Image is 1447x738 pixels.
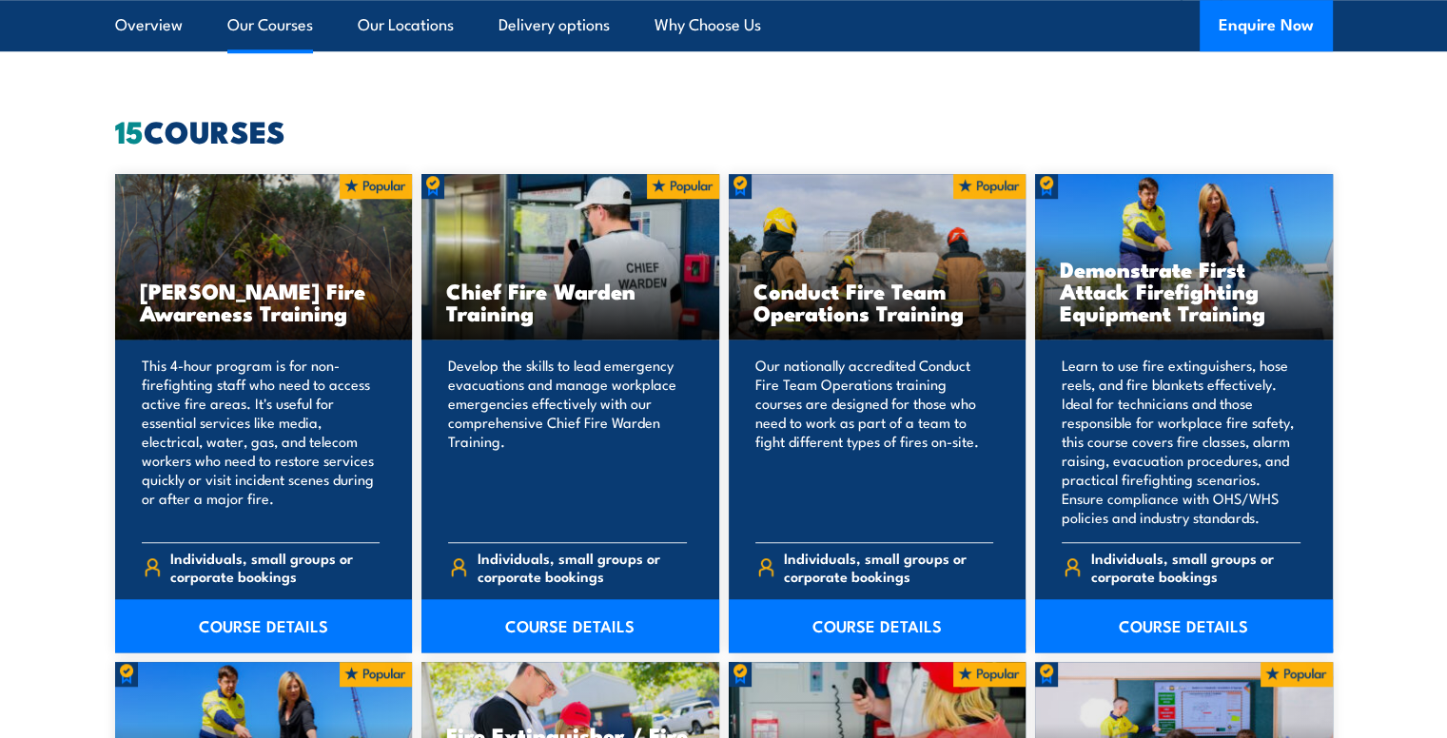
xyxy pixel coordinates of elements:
[784,549,993,585] span: Individuals, small groups or corporate bookings
[448,356,687,527] p: Develop the skills to lead emergency evacuations and manage workplace emergencies effectively wit...
[1062,356,1300,527] p: Learn to use fire extinguishers, hose reels, and fire blankets effectively. Ideal for technicians...
[170,549,380,585] span: Individuals, small groups or corporate bookings
[755,356,994,527] p: Our nationally accredited Conduct Fire Team Operations training courses are designed for those wh...
[446,280,694,323] h3: Chief Fire Warden Training
[729,599,1027,652] a: COURSE DETAILS
[421,599,719,652] a: COURSE DETAILS
[115,117,1333,144] h2: COURSES
[140,280,388,323] h3: [PERSON_NAME] Fire Awareness Training
[478,549,687,585] span: Individuals, small groups or corporate bookings
[1091,549,1300,585] span: Individuals, small groups or corporate bookings
[753,280,1002,323] h3: Conduct Fire Team Operations Training
[115,599,413,652] a: COURSE DETAILS
[1060,258,1308,323] h3: Demonstrate First Attack Firefighting Equipment Training
[115,107,144,154] strong: 15
[142,356,381,527] p: This 4-hour program is for non-firefighting staff who need to access active fire areas. It's usef...
[1035,599,1333,652] a: COURSE DETAILS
